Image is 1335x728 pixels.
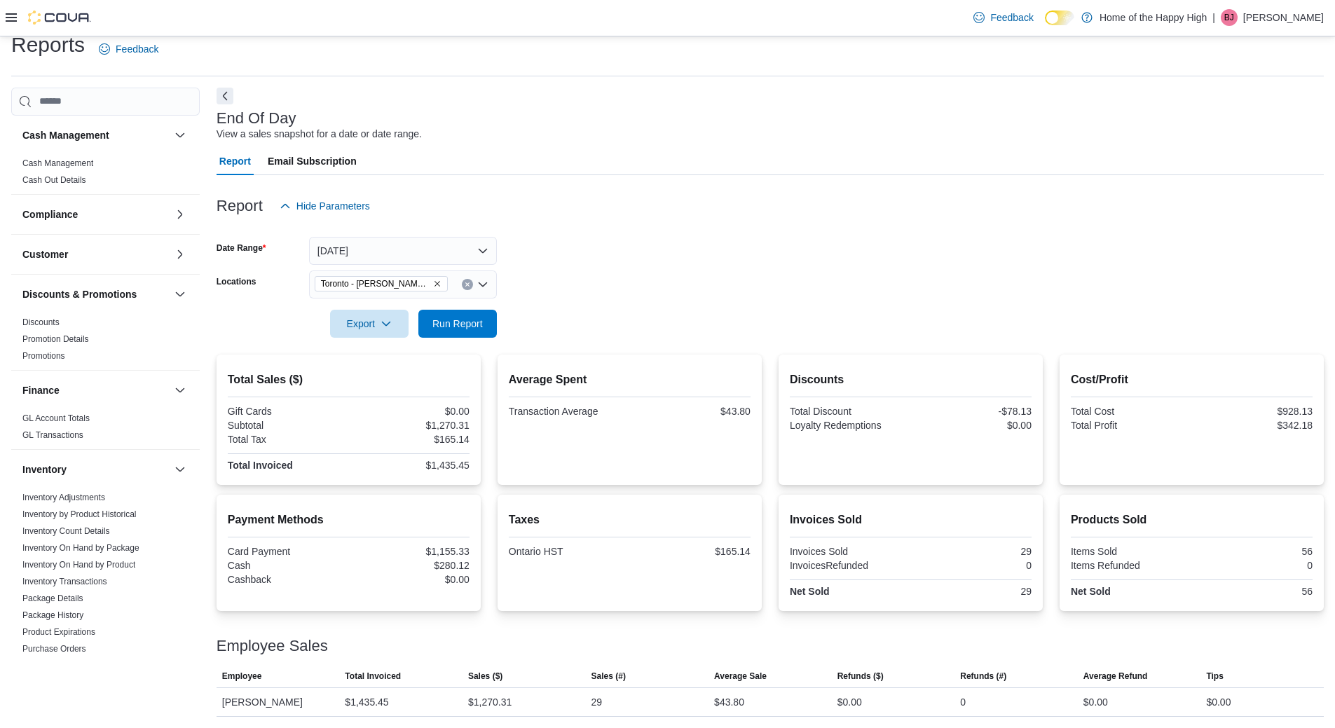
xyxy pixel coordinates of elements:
[22,128,169,142] button: Cash Management
[960,694,966,710] div: 0
[22,334,89,345] span: Promotion Details
[22,413,90,424] span: GL Account Totals
[22,593,83,603] a: Package Details
[913,406,1032,417] div: -$78.13
[1212,9,1215,26] p: |
[22,247,169,261] button: Customer
[509,371,751,388] h2: Average Spent
[1206,671,1223,682] span: Tips
[22,610,83,621] span: Package History
[22,492,105,503] span: Inventory Adjustments
[22,644,86,654] a: Purchase Orders
[477,279,488,290] button: Open list of options
[714,671,767,682] span: Average Sale
[172,461,189,478] button: Inventory
[1194,546,1313,557] div: 56
[22,493,105,502] a: Inventory Adjustments
[790,406,908,417] div: Total Discount
[1194,420,1313,431] div: $342.18
[351,546,470,557] div: $1,155.33
[22,158,93,168] a: Cash Management
[22,287,169,301] button: Discounts & Promotions
[790,371,1032,388] h2: Discounts
[22,526,110,537] span: Inventory Count Details
[22,174,86,186] span: Cash Out Details
[268,147,357,175] span: Email Subscription
[28,11,91,25] img: Cova
[22,576,107,587] span: Inventory Transactions
[837,671,884,682] span: Refunds ($)
[22,462,169,476] button: Inventory
[432,317,483,331] span: Run Report
[509,546,627,557] div: Ontario HST
[228,574,346,585] div: Cashback
[11,410,200,449] div: Finance
[22,559,135,570] span: Inventory On Hand by Product
[1100,9,1207,26] p: Home of the Happy High
[345,694,388,710] div: $1,435.45
[22,413,90,423] a: GL Account Totals
[1083,694,1108,710] div: $0.00
[22,334,89,344] a: Promotion Details
[22,560,135,570] a: Inventory On Hand by Product
[22,350,65,362] span: Promotions
[22,643,86,654] span: Purchase Orders
[990,11,1033,25] span: Feedback
[172,286,189,303] button: Discounts & Promotions
[315,276,448,291] span: Toronto - Danforth Ave - Friendly Stranger
[228,434,346,445] div: Total Tax
[22,661,53,671] a: Reorder
[22,542,139,554] span: Inventory On Hand by Package
[22,593,83,604] span: Package Details
[591,671,626,682] span: Sales (#)
[22,317,60,328] span: Discounts
[1224,9,1234,26] span: BJ
[433,280,441,288] button: Remove Toronto - Danforth Ave - Friendly Stranger from selection in this group
[468,694,512,710] div: $1,270.31
[790,420,908,431] div: Loyalty Redemptions
[1243,9,1324,26] p: [PERSON_NAME]
[228,420,346,431] div: Subtotal
[22,383,169,397] button: Finance
[217,127,422,142] div: View a sales snapshot for a date or date range.
[351,560,470,571] div: $280.12
[468,671,502,682] span: Sales ($)
[1206,694,1231,710] div: $0.00
[219,147,251,175] span: Report
[22,577,107,586] a: Inventory Transactions
[296,199,370,213] span: Hide Parameters
[913,420,1032,431] div: $0.00
[321,277,430,291] span: Toronto - [PERSON_NAME] Ave - Friendly Stranger
[790,511,1032,528] h2: Invoices Sold
[960,671,1006,682] span: Refunds (#)
[22,509,137,520] span: Inventory by Product Historical
[22,247,68,261] h3: Customer
[22,626,95,638] span: Product Expirations
[228,371,470,388] h2: Total Sales ($)
[217,110,296,127] h3: End Of Day
[172,127,189,144] button: Cash Management
[217,276,256,287] label: Locations
[11,155,200,194] div: Cash Management
[913,546,1032,557] div: 29
[116,42,158,56] span: Feedback
[22,207,169,221] button: Compliance
[351,574,470,585] div: $0.00
[790,586,830,597] strong: Net Sold
[11,489,200,696] div: Inventory
[1221,9,1238,26] div: Brock Jekill
[1071,546,1189,557] div: Items Sold
[22,462,67,476] h3: Inventory
[22,158,93,169] span: Cash Management
[274,192,376,220] button: Hide Parameters
[222,671,262,682] span: Employee
[913,560,1032,571] div: 0
[217,198,263,214] h3: Report
[22,128,109,142] h3: Cash Management
[22,610,83,620] a: Package History
[172,382,189,399] button: Finance
[1083,671,1148,682] span: Average Refund
[22,543,139,553] a: Inventory On Hand by Package
[351,420,470,431] div: $1,270.31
